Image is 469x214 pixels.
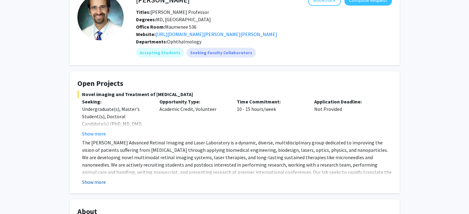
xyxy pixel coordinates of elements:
div: Undergraduate(s), Master's Student(s), Doctoral Candidate(s) (PhD, MD, DMD, PharmD, etc.), Postdo... [82,105,150,157]
p: Application Deadline: [314,98,382,105]
p: The [PERSON_NAME] Advanced Retinal Imaging and Laser Laboratory is a dynamic, diverse, multidisci... [82,139,392,183]
b: Departments: [136,38,167,45]
b: Office Room: [136,24,165,30]
h4: Open Projects [77,79,392,88]
mat-chip: Seeking Faculty Collaborators [187,48,256,58]
span: Novel imaging and Treatment of [MEDICAL_DATA] [77,91,392,98]
b: Website: [136,31,155,37]
b: Degrees: [136,16,156,22]
div: Not Provided [310,98,387,137]
span: Ophthalmology [167,38,201,45]
mat-chip: Accepting Students [136,48,184,58]
div: Academic Credit, Volunteer [155,98,232,137]
b: Titles: [136,9,150,15]
p: Seeking: [82,98,150,105]
button: Show more [82,130,106,137]
p: Time Commitment: [237,98,305,105]
div: 10 - 15 hours/week [232,98,310,137]
button: Show more [82,178,106,186]
a: Opens in a new tab [155,31,277,37]
span: MD, [GEOGRAPHIC_DATA] [136,16,211,22]
span: [PERSON_NAME] Professor [136,9,209,15]
iframe: Chat [5,186,26,209]
span: Maumenee 536 [136,24,196,30]
p: Opportunity Type: [159,98,228,105]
